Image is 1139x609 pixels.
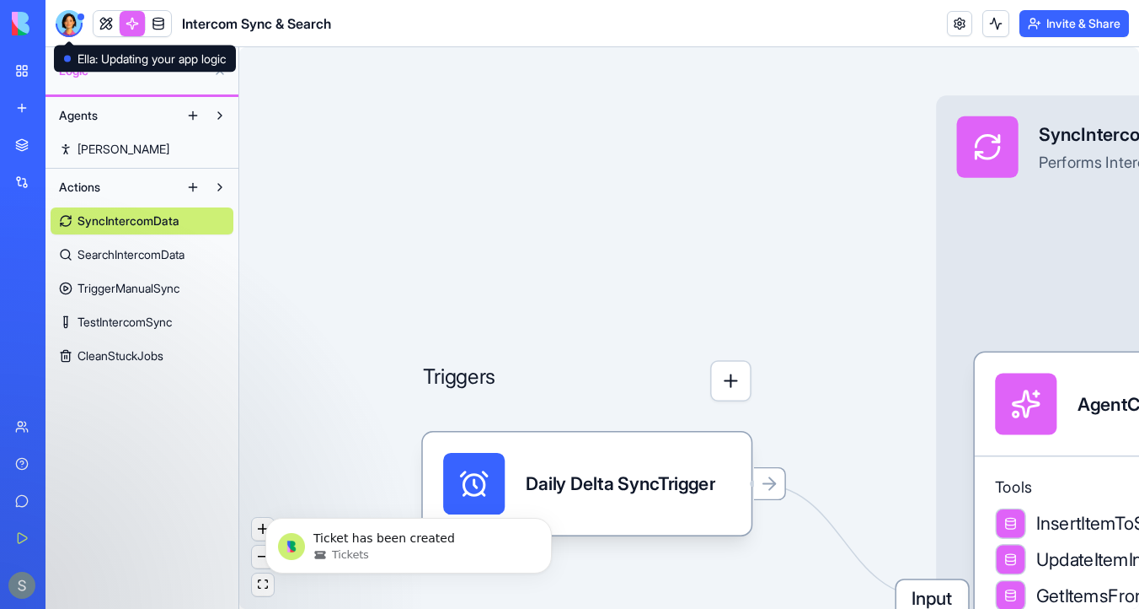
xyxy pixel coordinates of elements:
[12,12,116,35] img: logo
[59,179,100,196] span: Actions
[78,213,179,229] span: SyncIntercomData
[51,241,233,268] a: SearchIntercomData
[51,207,233,234] a: SyncIntercomData
[59,107,98,124] span: Agents
[182,13,331,34] span: Intercom Sync & Search
[51,275,233,302] a: TriggerManualSync
[78,246,184,263] span: SearchIntercomData
[423,278,751,536] div: Triggers
[78,348,163,364] span: CleanStuckJobs
[78,314,172,331] span: TestIntercomSync
[1019,10,1129,37] button: Invite & Share
[78,280,179,297] span: TriggerManualSync
[423,360,496,402] p: Triggers
[423,433,751,536] div: Daily Delta SyncTrigger
[51,342,233,369] a: CleanStuckJobs
[51,136,233,163] a: [PERSON_NAME]
[8,572,35,599] img: ACg8ocKnDTHbS00rqwWSHQfXf8ia04QnQtz5EDX_Ef5UNrjqV-k=s96-c
[51,309,233,336] a: TestIntercomSync
[51,102,179,129] button: Agents
[526,471,715,496] div: Daily Delta SyncTrigger
[78,141,169,158] span: [PERSON_NAME]
[51,174,179,201] button: Actions
[757,483,931,597] g: Edge from 68d55413608702fedc0da59b to 68d553ebb16a328b37e83bd0
[240,482,577,601] iframe: Intercom notifications message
